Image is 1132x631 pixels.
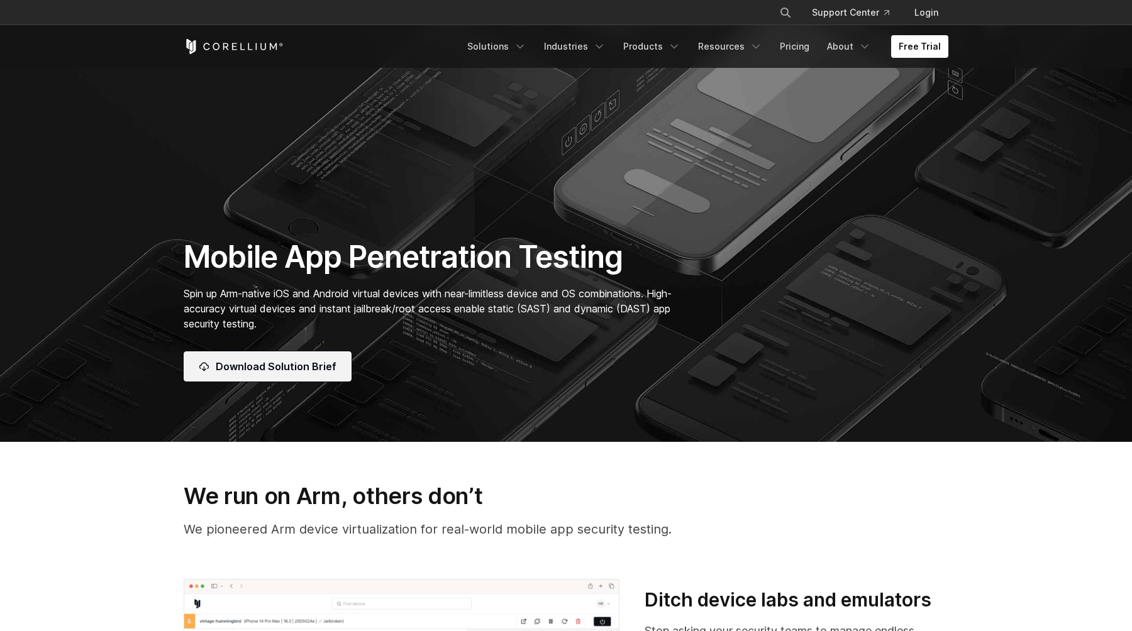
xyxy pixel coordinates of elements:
h1: Mobile App Penetration Testing [184,238,685,276]
a: Login [904,1,948,24]
a: Corellium Home [184,39,284,54]
h3: We run on Arm, others don’t [184,482,948,510]
button: Search [774,1,797,24]
a: Products [616,35,688,58]
a: Download Solution Brief [184,351,352,381]
a: About [819,35,879,58]
a: Industries [536,35,613,58]
a: Resources [691,35,770,58]
span: Download Solution Brief [216,359,336,374]
h3: Ditch device labs and emulators [645,588,948,612]
p: We pioneered Arm device virtualization for real-world mobile app security testing. [184,520,948,539]
a: Free Trial [891,35,948,58]
div: Navigation Menu [460,35,948,58]
span: Spin up Arm-native iOS and Android virtual devices with near-limitless device and OS combinations... [184,287,672,330]
a: Support Center [802,1,899,24]
a: Pricing [772,35,817,58]
div: Navigation Menu [764,1,948,24]
a: Solutions [460,35,534,58]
